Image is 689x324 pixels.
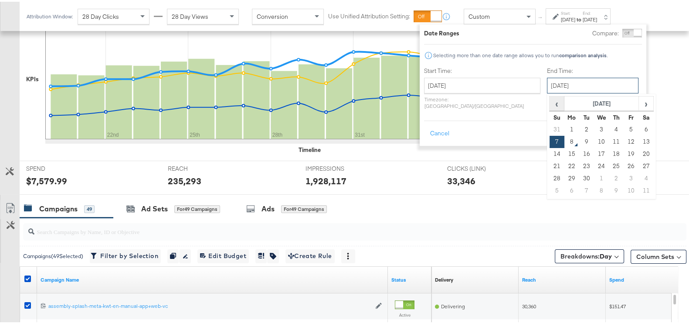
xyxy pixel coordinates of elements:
button: Breakdowns:Day [555,248,624,262]
td: 3 [594,122,609,134]
td: 5 [550,183,564,195]
td: 4 [609,122,624,134]
td: 21 [550,159,564,171]
td: 3 [624,171,638,183]
td: 15 [564,146,579,159]
div: KPIs [26,73,39,82]
button: Column Sets [631,248,686,262]
div: 49 [84,203,95,211]
a: The number of people your ad was served to. [522,275,602,282]
span: ‹ [550,95,563,108]
td: 31 [550,122,564,134]
th: [DATE] [564,95,639,110]
div: Selecting more than one date range allows you to run . [433,51,608,57]
td: 26 [624,159,638,171]
div: Campaigns ( 49 Selected) [23,251,83,259]
a: Shows the current state of your Ad Campaign. [391,275,428,282]
span: Conversion [257,11,288,19]
div: 235,293 [168,173,201,186]
div: Date Ranges [424,28,459,36]
td: 7 [550,134,564,146]
td: 8 [564,134,579,146]
div: Attribution Window: [26,12,73,18]
label: End Time: [547,65,642,73]
div: assembly-splash-meta-kwt-en-manual-app+web-vc [48,301,371,308]
div: 1,928,117 [305,173,346,186]
th: Th [609,110,624,122]
td: 16 [579,146,594,159]
td: 25 [609,159,624,171]
b: Day [600,251,612,259]
span: › [639,95,653,108]
div: Campaigns [39,202,78,212]
strong: to [575,14,583,21]
div: 33,346 [447,173,475,186]
td: 7 [579,183,594,195]
th: Mo [564,110,579,122]
td: 5 [624,122,638,134]
td: 11 [638,183,653,195]
td: 17 [594,146,609,159]
span: Create Rule [288,249,332,260]
td: 24 [594,159,609,171]
span: Custom [468,11,490,19]
button: Cancel [424,124,455,140]
td: 14 [550,146,564,159]
button: Edit Budget [197,248,249,262]
span: $151.47 [609,301,671,308]
th: Su [550,110,564,122]
td: 9 [579,134,594,146]
td: 22 [564,159,579,171]
td: 30 [579,171,594,183]
td: 29 [564,171,579,183]
button: Create Rule [285,248,335,262]
td: 10 [594,134,609,146]
th: Fr [624,110,638,122]
td: 9 [609,183,624,195]
label: Start Time: [424,65,540,73]
td: 23 [579,159,594,171]
strong: comparison analysis [559,50,607,57]
th: We [594,110,609,122]
td: 18 [609,146,624,159]
td: 13 [638,134,653,146]
span: 30,360 [522,301,536,308]
label: Use Unified Attribution Setting: [328,10,410,19]
div: Ads [261,202,275,212]
a: assembly-splash-meta-kwt-en-manual-app+web-vc [48,301,371,308]
th: Tu [579,110,594,122]
div: for 49 Campaigns [174,203,220,211]
td: 20 [638,146,653,159]
span: IMPRESSIONS [305,163,371,171]
td: 6 [564,183,579,195]
p: Timezone: [GEOGRAPHIC_DATA]/[GEOGRAPHIC_DATA] [424,94,540,107]
a: Your campaign name. [41,275,384,282]
span: Edit Budget [200,249,246,260]
td: 11 [609,134,624,146]
td: 10 [624,183,638,195]
td: 4 [638,171,653,183]
div: [DATE] [583,14,597,21]
label: End: [583,9,597,14]
td: 1 [564,122,579,134]
div: Timeline [299,144,321,152]
input: Search Campaigns by Name, ID or Objective [34,218,627,235]
span: CLICKS (LINK) [447,163,513,171]
label: Compare: [592,28,619,36]
span: SPEND [26,163,92,171]
th: Sa [638,110,653,122]
label: Start: [561,9,575,14]
td: 12 [624,134,638,146]
td: 19 [624,146,638,159]
td: 1 [594,171,609,183]
label: Active [395,310,414,316]
td: 2 [609,171,624,183]
span: Delivering [441,301,465,308]
div: for 49 Campaigns [281,203,327,211]
button: Filter by Selection [90,248,161,262]
span: Breakdowns: [560,250,612,259]
span: ↑ [536,15,545,18]
span: Filter by Selection [92,249,158,260]
span: REACH [168,163,233,171]
span: 28 Day Clicks [82,11,119,19]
